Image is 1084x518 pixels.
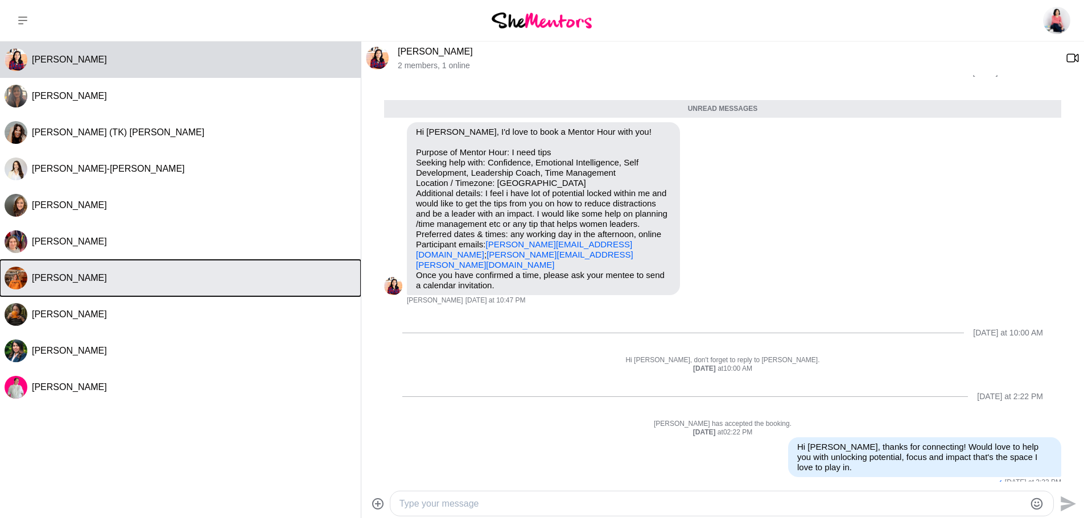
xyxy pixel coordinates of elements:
a: [PERSON_NAME][EMAIL_ADDRESS][PERSON_NAME][DOMAIN_NAME] [416,250,633,270]
p: Hi [PERSON_NAME], I'd love to book a Mentor Hour with you! [416,127,671,137]
div: Diana Philip [366,47,389,69]
div: Diana Philip [5,48,27,71]
button: Send [1054,491,1079,516]
div: [DATE] at 10:00 AM [973,328,1043,338]
img: D [366,47,389,69]
img: L [5,376,27,399]
img: Jolynne Rydz [1043,7,1070,34]
span: [PERSON_NAME] [32,273,107,283]
img: She Mentors Logo [492,13,592,28]
img: D [384,277,402,295]
p: Once you have confirmed a time, please ask your mentee to send a calendar invitation. [416,270,671,291]
span: [PERSON_NAME] [32,55,107,64]
div: Anna [5,303,27,326]
span: [PERSON_NAME] [32,382,107,392]
div: Diana Philip [384,277,402,295]
span: [PERSON_NAME]-[PERSON_NAME] [32,164,185,173]
p: Hi [PERSON_NAME], thanks for connecting! Would love to help you with unlocking potential, focus a... [797,442,1052,473]
button: Emoji picker [1030,497,1044,511]
div: Ashleigh Charles [5,194,27,217]
div: Sangeetha Muralidharan [5,339,27,362]
div: Nirali Subnis [5,85,27,107]
img: A [5,303,27,326]
span: [PERSON_NAME] [32,237,107,246]
div: Katie [5,267,27,289]
strong: [DATE] [693,428,718,436]
div: Unread messages [384,100,1061,118]
textarea: Type your message [399,497,1025,511]
strong: [DATE] [693,364,718,372]
span: [PERSON_NAME] [32,200,107,210]
time: 2025-09-15T12:47:46.017Z [465,296,526,305]
span: [PERSON_NAME] [32,91,107,101]
time: 2025-09-19T04:23:04.478Z [1005,478,1061,487]
img: S [5,339,27,362]
span: [PERSON_NAME] (TK) [PERSON_NAME] [32,127,204,137]
div: Bianca [5,230,27,253]
div: [DATE] at 2:22 PM [977,392,1043,401]
span: [PERSON_NAME] [32,346,107,355]
img: J [5,158,27,180]
div: Lauren Purse [5,376,27,399]
a: [PERSON_NAME][EMAIL_ADDRESS][DOMAIN_NAME] [416,239,632,259]
img: T [5,121,27,144]
div: at 02:22 PM [384,428,1061,437]
img: D [5,48,27,71]
p: [PERSON_NAME] has accepted the booking. [384,420,1061,429]
p: 2 members , 1 online [398,61,1057,71]
img: B [5,230,27,253]
div: Taliah-Kate (TK) Byron [5,121,27,144]
span: [PERSON_NAME] [407,296,463,305]
img: K [5,267,27,289]
img: N [5,85,27,107]
p: Purpose of Mentor Hour: I need tips Seeking help with: Confidence, Emotional Intelligence, Self D... [416,147,671,270]
div: Janelle Kee-Sue [5,158,27,180]
a: [PERSON_NAME] [398,47,473,56]
div: at 10:00 AM [384,364,1061,374]
img: A [5,194,27,217]
span: [PERSON_NAME] [32,309,107,319]
p: Hi [PERSON_NAME], don't forget to reply to [PERSON_NAME]. [384,356,1061,365]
